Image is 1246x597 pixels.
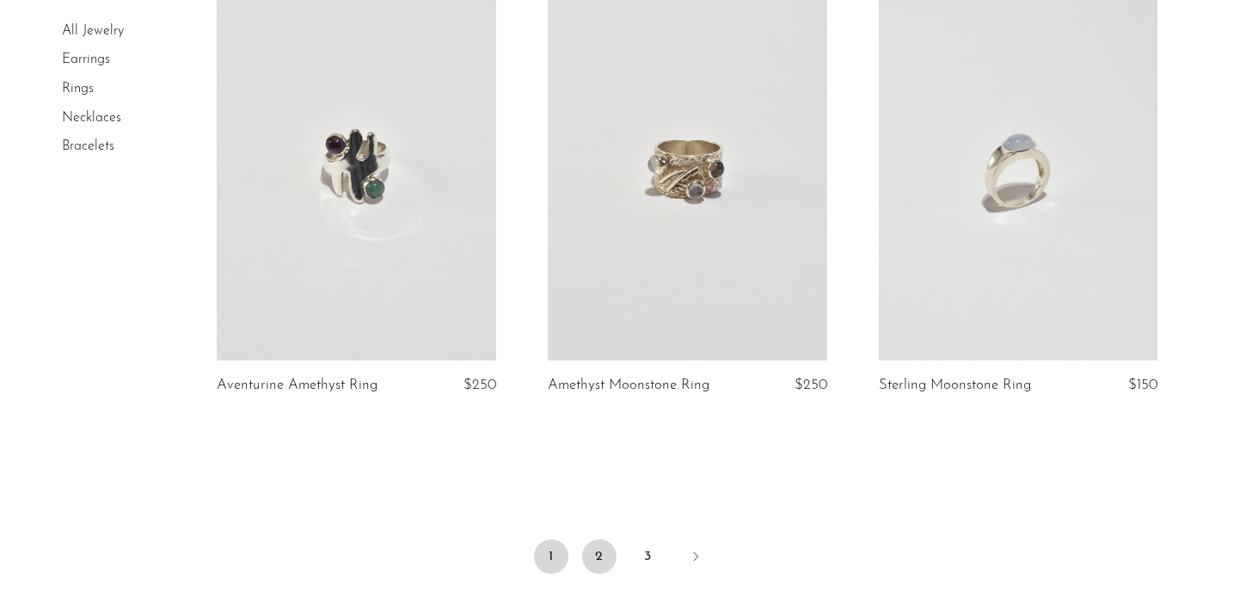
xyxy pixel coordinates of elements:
[678,539,713,577] a: Next
[879,378,1031,393] a: Sterling Moonstone Ring
[534,539,568,574] span: 1
[463,378,496,392] span: $250
[548,378,709,393] a: Amethyst Moonstone Ring
[630,539,665,574] a: 3
[62,53,110,67] a: Earrings
[62,24,124,38] a: All Jewelry
[62,82,94,95] a: Rings
[62,111,121,125] a: Necklaces
[62,139,114,153] a: Bracelets
[1128,378,1157,392] span: $150
[582,539,617,574] a: 2
[217,378,377,393] a: Aventurine Amethyst Ring
[795,378,827,392] span: $250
